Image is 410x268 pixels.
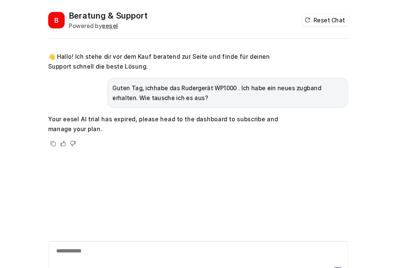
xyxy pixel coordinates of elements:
[301,13,343,24] button: Reset Chat
[67,11,82,26] span: B
[67,48,289,66] p: 👋 Hallo! Ich stehe dir vor dem Kauf beratend zur Seite und finde für deinen Support schnell die b...
[126,77,338,95] p: Guten Tag, ichhabe das Rudergerät WP1000 . Ich habe ein neues zugband erhalten. Wie tausche ich e...
[86,20,158,28] div: Powered by
[67,105,289,124] p: Your eesel AI trial has expired, please head to the dashboard to subscribe and manage your plan.
[116,20,131,27] b: eesel
[86,9,158,20] h2: Beratung & Support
